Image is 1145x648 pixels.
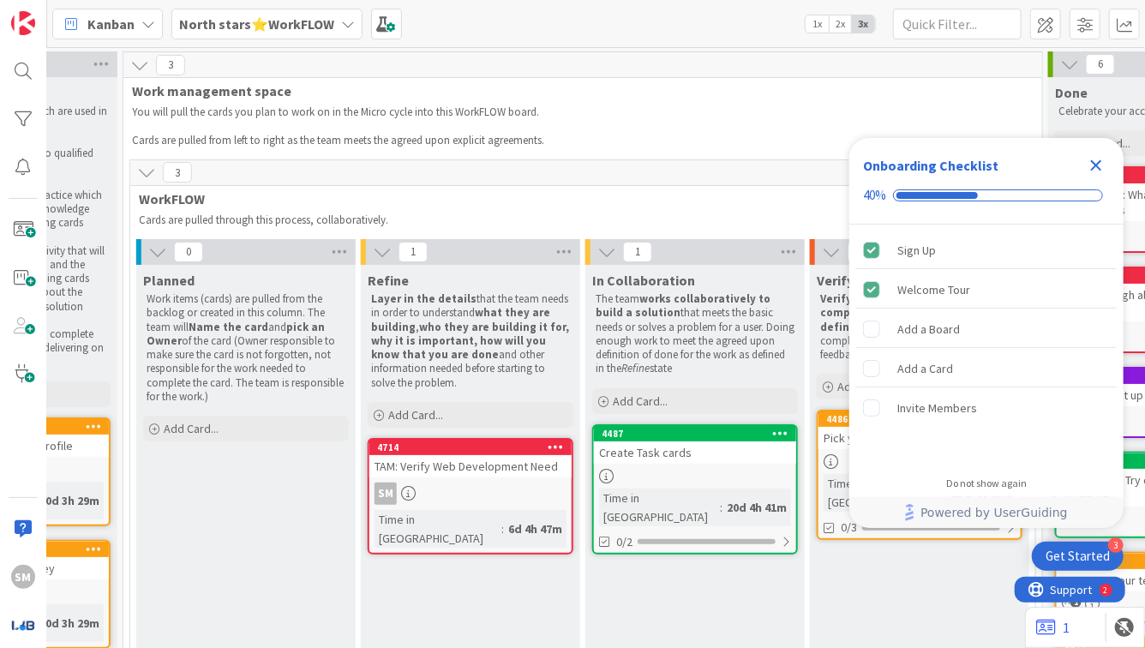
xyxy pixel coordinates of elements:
div: SM [369,483,572,505]
strong: works collaboratively to build a solution [596,291,773,320]
span: Done [1055,84,1088,101]
span: In Collaboration [592,272,695,289]
div: 4487 [602,428,796,440]
div: Invite Members [897,398,977,418]
div: Footer [849,497,1124,528]
span: : [720,498,722,517]
div: Invite Members is incomplete. [856,389,1117,427]
div: Checklist progress: 40% [863,188,1110,203]
div: SM [375,483,397,505]
strong: what they are building [371,305,553,333]
div: 4714TAM: Verify Web Development Need [369,440,572,477]
span: 3x [852,15,875,33]
div: Do not show again [946,477,1027,490]
span: 0/2 [616,533,632,551]
div: TAM: Verify Web Development Need [369,455,572,477]
span: 3 [163,162,192,183]
span: 3 [156,55,185,75]
div: 3 [1108,537,1124,553]
span: Work management space [132,82,1021,99]
b: North stars⭐WorkFLOW [179,15,334,33]
span: 2x [829,15,852,33]
span: 1 [399,242,428,262]
div: Add a Board is incomplete. [856,310,1117,348]
strong: Layer in the details [371,291,477,306]
span: Add Card... [1076,135,1130,151]
strong: pick an Owner [147,320,327,348]
div: 4487 [594,426,796,441]
div: Checklist items [849,225,1124,465]
div: Add a Card [897,358,953,379]
input: Quick Filter... [893,9,1022,39]
span: 1 [848,242,877,262]
span: Add Card... [837,379,892,394]
a: 4487Create Task cardsTime in [GEOGRAPHIC_DATA]:20d 4h 41m0/2 [592,424,798,555]
p: that the team needs in order to understand , and other information needed before starting to solv... [371,292,570,390]
span: WorkFLOW [139,190,1014,207]
strong: Name the card [189,320,268,334]
div: Time in [GEOGRAPHIC_DATA] [599,489,720,526]
div: Sign Up [897,240,936,261]
div: 4486 [818,411,1021,427]
div: Onboarding Checklist [863,155,998,176]
div: Add a Board [897,319,960,339]
span: Add Card... [388,407,443,423]
strong: who they are building it for, why it is important, how will you know that you are done [371,320,572,363]
div: 4714 [369,440,572,455]
p: Cards are pulled through this process, collaboratively. [139,213,1020,227]
span: Kanban [87,14,135,34]
div: Create Task cards [594,441,796,464]
em: Refine [621,361,650,375]
div: Add a Card is incomplete. [856,350,1117,387]
div: 20d 4h 41m [722,498,791,517]
span: Planned [143,272,195,289]
a: 1 [1036,617,1070,638]
span: 0/3 [841,519,857,537]
span: Add Card... [164,421,219,436]
div: 4714 [377,441,572,453]
span: 0 [174,242,203,262]
img: avatar [11,613,35,637]
div: 30d 3h 29m [35,491,104,510]
div: 2 [89,7,93,21]
div: 4486 [826,413,1021,425]
img: Visit kanbanzone.com [11,11,35,35]
a: 4714TAM: Verify Web Development NeedSMTime in [GEOGRAPHIC_DATA]:6d 4h 47m [368,438,573,555]
p: Cards are pulled from left to right as the team meets the agreed upon explicit agreements. [132,134,1013,147]
span: Powered by UserGuiding [920,502,1068,523]
div: Sign Up is complete. [856,231,1117,269]
div: Time in [GEOGRAPHIC_DATA] [824,474,944,512]
div: Pick your first piece of work [818,427,1021,449]
div: Checklist Container [849,138,1124,528]
span: Refine [368,272,409,289]
div: Open Get Started checklist, remaining modules: 3 [1032,542,1124,571]
div: Welcome Tour is complete. [856,271,1117,309]
span: Support [36,3,78,23]
div: Time in [GEOGRAPHIC_DATA] [375,510,501,548]
div: Close Checklist [1082,152,1110,179]
span: 1x [806,15,829,33]
strong: Verify and validate that the completed work meets the definition of done [820,291,974,334]
div: 30d 3h 29m [35,614,104,633]
div: 4487Create Task cards [594,426,796,464]
span: Verify [817,272,854,289]
div: Get Started [1046,548,1110,565]
div: 6d 4h 47m [504,519,567,538]
div: 4486Pick your first piece of work [818,411,1021,449]
p: Work items (cards) are pulled from the backlog or created in this column. The team will and of th... [147,292,345,404]
a: 4486Pick your first piece of workTime in [GEOGRAPHIC_DATA]:13d 4h 43m0/3 [817,410,1022,540]
div: 40% [863,188,886,203]
div: SM [11,565,35,589]
div: Welcome Tour [897,279,970,300]
p: The team that meets the basic needs or solves a problem for a user. Doing enough work to meet the... [596,292,794,376]
span: Add Card... [613,393,668,409]
a: Powered by UserGuiding [858,497,1115,528]
span: 1 [623,242,652,262]
p: You will pull the cards you plan to work on in the Micro cycle into this WorkFLOW board. [132,105,1013,119]
span: : [501,519,504,538]
p: , the completed work to the Product Owner for feedback or acceptance. [820,292,1019,362]
span: 6 [1086,54,1115,75]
